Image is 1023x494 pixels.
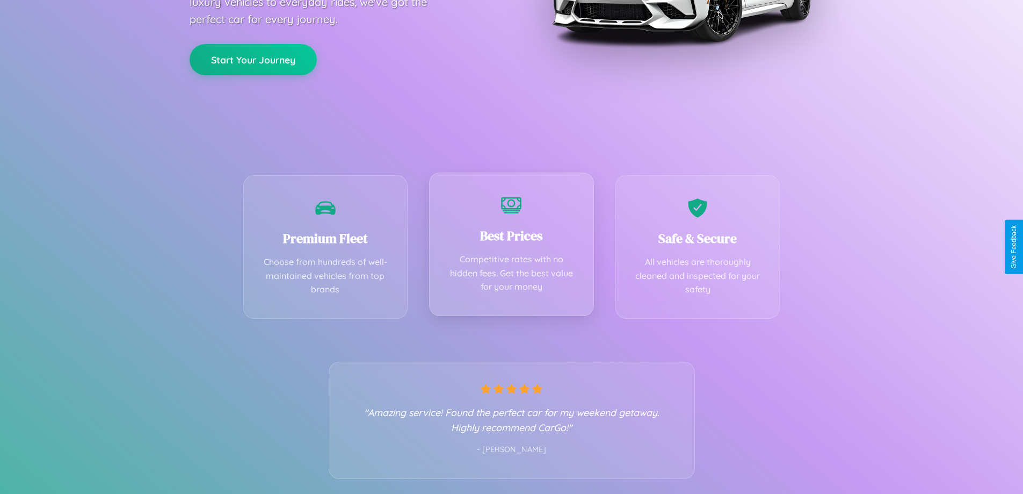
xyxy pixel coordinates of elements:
p: - [PERSON_NAME] [351,443,673,457]
p: Competitive rates with no hidden fees. Get the best value for your money [446,253,577,294]
p: Choose from hundreds of well-maintained vehicles from top brands [260,255,391,297]
div: Give Feedback [1010,225,1018,269]
h3: Safe & Secure [632,230,764,247]
p: "Amazing service! Found the perfect car for my weekend getaway. Highly recommend CarGo!" [351,405,673,435]
p: All vehicles are thoroughly cleaned and inspected for your safety [632,255,764,297]
button: Start Your Journey [190,44,317,75]
h3: Best Prices [446,227,577,245]
h3: Premium Fleet [260,230,391,247]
